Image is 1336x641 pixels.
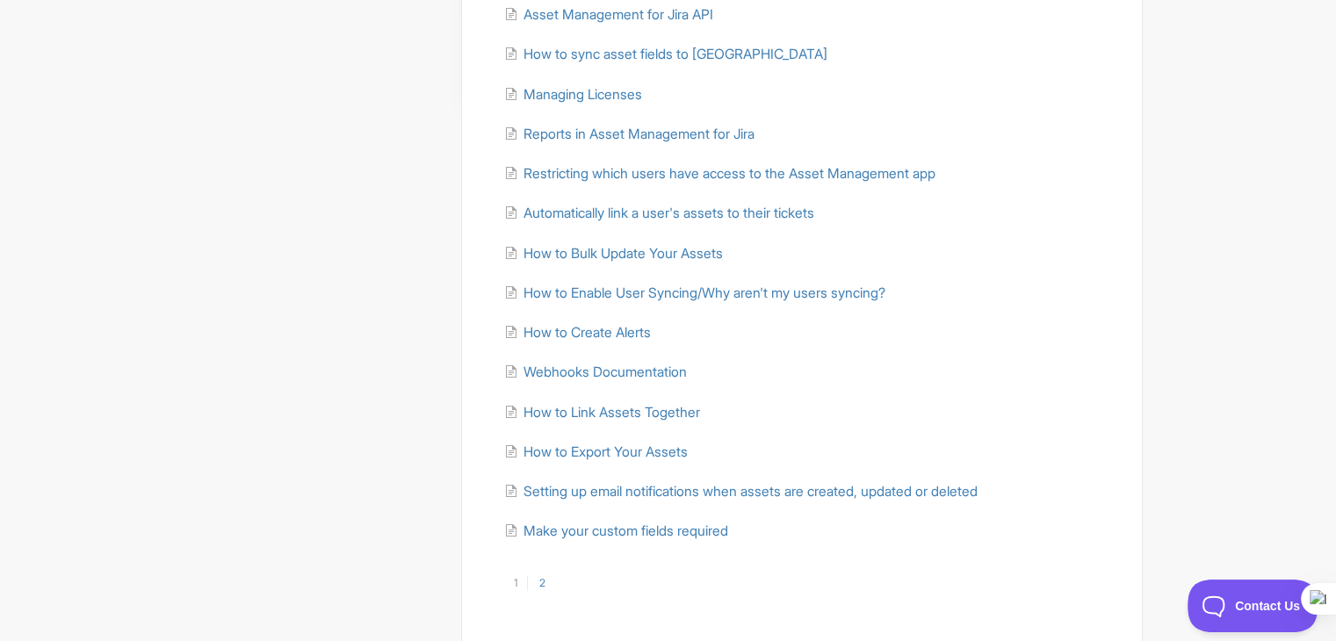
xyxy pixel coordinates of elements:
[523,364,686,380] span: Webhooks Documentation
[502,575,527,591] a: 1
[523,6,712,23] span: Asset Management for Jira API
[503,86,641,103] a: Managing Licenses
[523,522,727,539] span: Make your custom fields required
[503,46,827,62] a: How to sync asset fields to [GEOGRAPHIC_DATA]
[503,126,754,142] a: Reports in Asset Management for Jira
[503,324,650,341] a: How to Create Alerts
[503,245,722,262] a: How to Bulk Update Your Assets
[523,46,827,62] span: How to sync asset fields to [GEOGRAPHIC_DATA]
[523,86,641,103] span: Managing Licenses
[523,443,687,460] span: How to Export Your Assets
[503,522,727,539] a: Make your custom fields required
[523,483,977,500] span: Setting up email notifications when assets are created, updated or deleted
[503,404,699,421] a: How to Link Assets Together
[527,575,555,591] a: 2
[523,284,885,301] span: How to Enable User Syncing/Why aren't my users syncing?
[503,364,686,380] a: Webhooks Documentation
[1188,580,1318,632] iframe: Toggle Customer Support
[503,443,687,460] a: How to Export Your Assets
[523,404,699,421] span: How to Link Assets Together
[503,284,885,301] a: How to Enable User Syncing/Why aren't my users syncing?
[523,324,650,341] span: How to Create Alerts
[503,483,977,500] a: Setting up email notifications when assets are created, updated or deleted
[523,245,722,262] span: How to Bulk Update Your Assets
[523,165,935,182] span: Restricting which users have access to the Asset Management app
[523,126,754,142] span: Reports in Asset Management for Jira
[523,205,813,221] span: Automatically link a user's assets to their tickets
[503,165,935,182] a: Restricting which users have access to the Asset Management app
[503,6,712,23] a: Asset Management for Jira API
[503,205,813,221] a: Automatically link a user's assets to their tickets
